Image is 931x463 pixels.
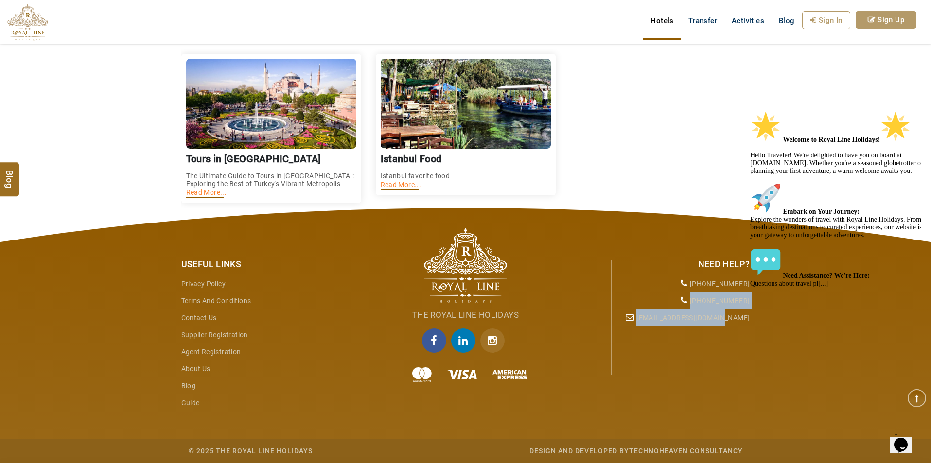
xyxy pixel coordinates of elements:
div: Need Help? [619,258,750,271]
strong: Need Assistance? We're Here: [37,165,123,172]
span: Hello Traveler! We're delighted to have you on board at [DOMAIN_NAME]. Whether you're a seasoned ... [4,29,177,180]
img: :star2: [134,4,165,35]
div: Useful Links [181,258,313,271]
a: Agent Registration [181,348,241,356]
span: Blog [779,17,795,25]
div: 🌟 Welcome to Royal Line Holidays!🌟Hello Traveler! We're delighted to have you on board at [DOMAIN... [4,4,179,181]
img: istanbul [381,59,551,149]
iframe: chat widget [890,424,921,453]
a: Instagram [480,328,509,353]
a: Hotels [643,11,681,31]
a: Read More... [381,181,422,189]
p: Istanbul favorite food [381,172,551,180]
a: Transfer [681,11,724,31]
img: :speech_balloon: [4,140,35,171]
img: :rocket: [4,76,35,107]
a: Technoheaven Consultancy [629,447,743,455]
strong: Embark on Your Journey: [37,101,114,108]
li: [PHONE_NUMBER] [619,292,750,309]
a: Blog [772,11,802,31]
a: [EMAIL_ADDRESS][DOMAIN_NAME] [636,314,750,322]
a: Sign In [802,11,850,29]
span: Blog [3,170,16,178]
li: [PHONE_NUMBER] [619,275,750,292]
img: :star2: [4,4,35,35]
img: Tours in Istanbul [186,59,356,149]
a: linkedin [451,328,480,353]
span: The Royal Line Holidays [412,310,519,320]
a: guide [181,399,200,407]
a: Privacy Policy [181,280,226,288]
a: Contact Us [181,314,217,322]
img: The Royal Line Holidays [424,228,507,303]
strong: Welcome to Royal Line Holidays! [37,29,165,36]
p: The Ultimate Guide to Tours in [GEOGRAPHIC_DATA]: Exploring the Best of Turkey's Vibrant Metropolis [186,172,356,188]
a: Activities [724,11,772,31]
a: Blog [181,382,196,390]
img: The Royal Line Holidays [7,4,48,41]
a: facebook [422,328,451,353]
a: Terms and Conditions [181,297,251,305]
a: About Us [181,365,211,373]
div: Design and Developed by [378,446,743,456]
a: Supplier Registration [181,331,248,339]
a: Read More... [186,189,227,196]
a: Sign Up [856,11,916,29]
iframe: chat widget [746,107,921,419]
h3: Tours in [GEOGRAPHIC_DATA] [186,154,356,165]
h3: Istanbul Food [381,154,551,165]
div: © 2025 The Royal Line Holidays [189,446,313,456]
